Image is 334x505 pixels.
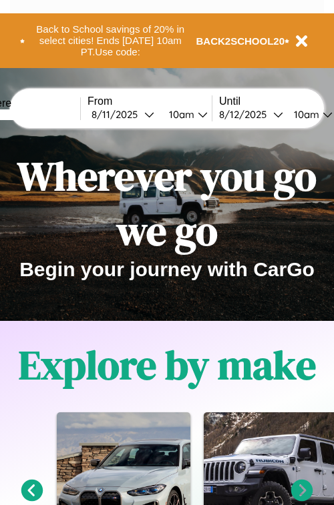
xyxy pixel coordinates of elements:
b: BACK2SCHOOL20 [196,35,285,47]
div: 8 / 11 / 2025 [92,108,144,121]
div: 10am [162,108,198,121]
label: From [88,95,212,107]
h1: Explore by make [19,338,316,392]
div: 10am [287,108,323,121]
div: 8 / 12 / 2025 [219,108,273,121]
button: 8/11/2025 [88,107,158,121]
button: 10am [158,107,212,121]
button: Back to School savings of 20% in select cities! Ends [DATE] 10am PT.Use code: [25,20,196,61]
